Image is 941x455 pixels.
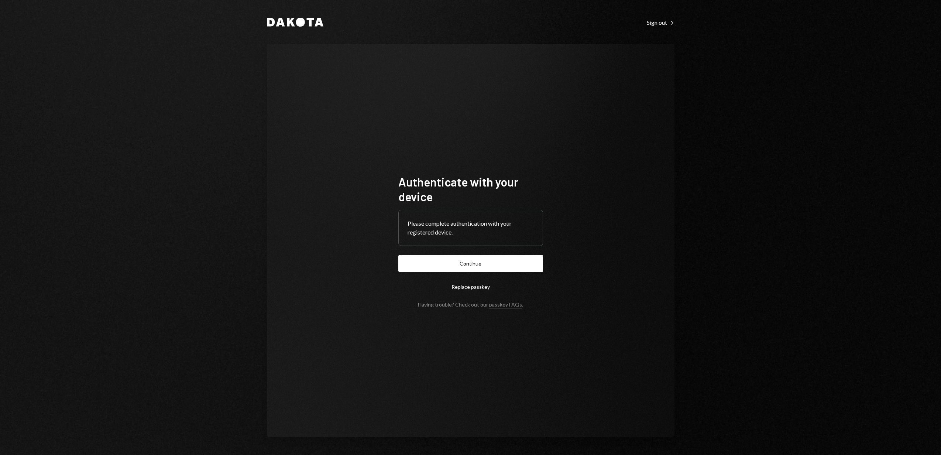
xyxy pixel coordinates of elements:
div: Having trouble? Check out our . [418,301,523,308]
a: passkey FAQs [489,301,522,308]
div: Please complete authentication with your registered device. [408,219,534,237]
h1: Authenticate with your device [398,174,543,204]
div: Sign out [647,19,674,26]
a: Sign out [647,18,674,26]
button: Replace passkey [398,278,543,295]
button: Continue [398,255,543,272]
